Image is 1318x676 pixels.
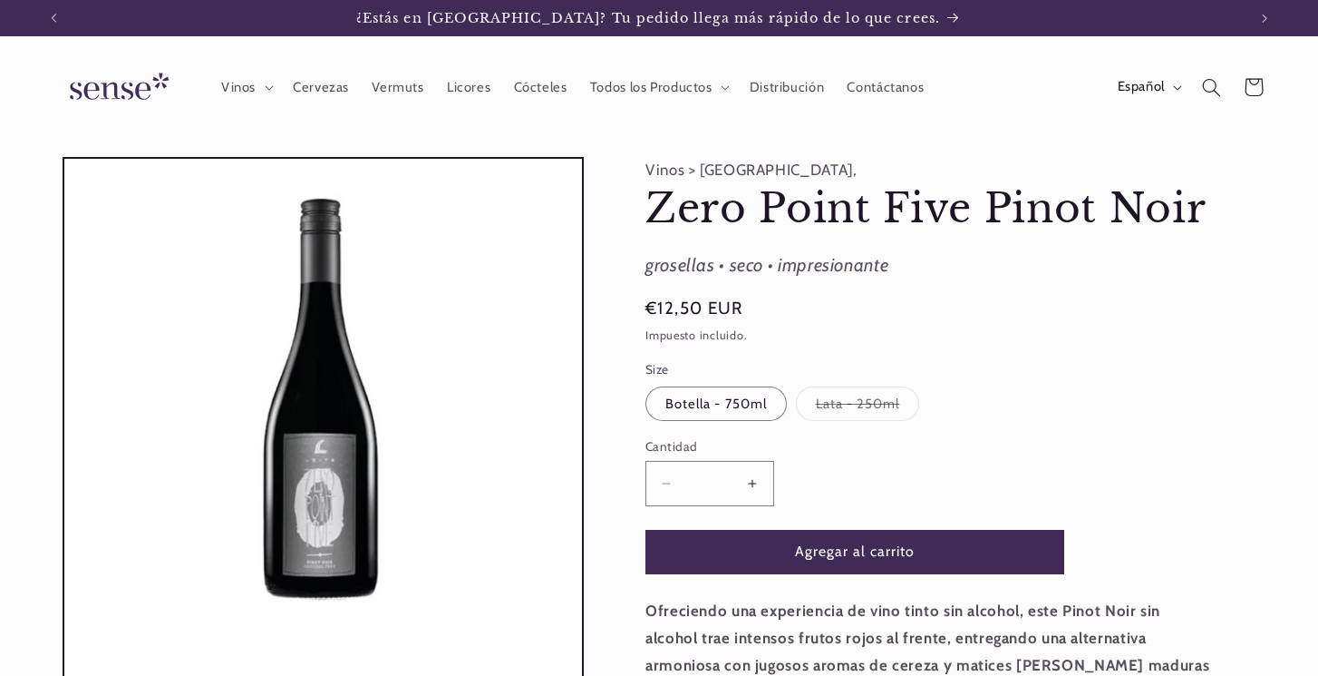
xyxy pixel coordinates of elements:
[750,79,825,96] span: Distribución
[645,327,1216,346] div: Impuesto incluido.
[645,437,1064,456] label: Cantidad
[645,296,743,321] span: €12,50 EUR
[1106,69,1190,105] button: Español
[836,67,935,107] a: Contáctanos
[514,79,567,96] span: Cócteles
[209,67,281,107] summary: Vinos
[221,79,256,96] span: Vinos
[738,67,836,107] a: Distribución
[796,387,920,421] label: Lata - 250ml
[48,62,184,113] img: Sense
[645,387,787,421] label: Botella - 750ml
[372,79,423,96] span: Vermuts
[578,67,738,107] summary: Todos los Productos
[502,67,578,107] a: Cócteles
[1190,66,1232,108] summary: Búsqueda
[645,530,1064,574] button: Agregar al carrito
[356,10,940,26] span: ¿Estás en [GEOGRAPHIC_DATA]? Tu pedido llega más rápido de lo que crees.
[645,360,671,378] legend: Size
[435,67,502,107] a: Licores
[645,183,1216,235] h1: Zero Point Five Pinot Noir
[590,79,712,96] span: Todos los Productos
[1118,77,1165,97] span: Español
[281,67,360,107] a: Cervezas
[361,67,436,107] a: Vermuts
[645,250,1216,282] div: grosellas • seco • impresionante
[293,79,349,96] span: Cervezas
[41,54,191,121] a: Sense
[447,79,490,96] span: Licores
[847,79,924,96] span: Contáctanos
